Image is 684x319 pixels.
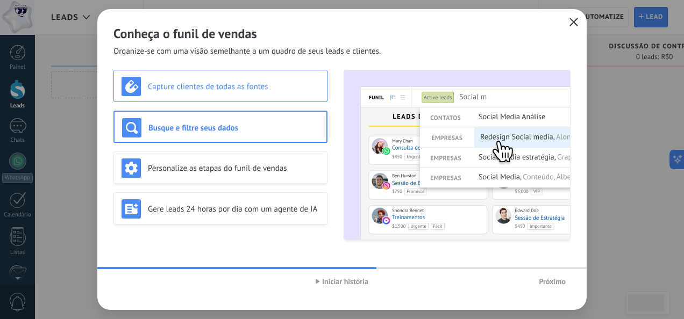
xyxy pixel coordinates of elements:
span: Iniciar história [322,278,368,285]
h3: Personalize as etapas do funil de vendas [148,163,319,173]
span: Próximo [539,278,566,285]
span: Organize-se com uma visão semelhante a um quadro de seus leads e clientes. [113,46,381,57]
h2: Conheça o funil de vendas [113,25,571,42]
h3: Capture clientes de todas as fontes [148,82,319,92]
button: Próximo [534,273,571,289]
h3: Busque e filtre seus dados [148,123,319,133]
h3: Gere leads 24 horas por dia com um agente de IA [148,204,319,214]
button: Iniciar história [311,273,373,289]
